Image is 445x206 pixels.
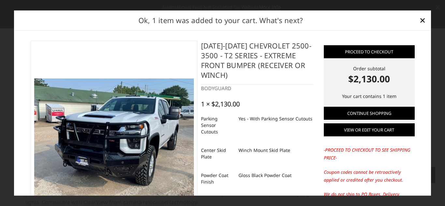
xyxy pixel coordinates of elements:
[201,113,234,138] dt: Parking Sensor Cutouts
[412,175,445,206] iframe: Chat Widget
[324,107,415,120] a: Continue Shopping
[201,85,313,92] div: BODYGUARD
[24,15,417,26] h2: Ok, 1 item was added to your cart. What's next?
[201,100,240,108] div: 1 × $2,130.00
[324,92,415,100] p: Your cart contains 1 item
[324,45,415,58] a: Proceed to checkout
[324,72,415,86] strong: $2,130.00
[34,79,194,198] img: 2024-2025 Chevrolet 2500-3500 - T2 Series - Extreme Front Bumper (receiver or winch)
[238,170,292,181] dd: Gloss Black Powder Coat
[201,170,234,188] dt: Powder Coat Finish
[238,113,312,125] dd: Yes - With Parking Sensor Cutouts
[324,123,415,136] a: View or edit your cart
[324,65,415,86] div: Order subtotal
[417,15,428,25] a: Close
[324,146,415,162] p: -PROCEED TO CHECKOUT TO SEE SHIPPING PRICE-
[324,168,415,184] p: Coupon codes cannot be retroactively applied or credited after you checkout.
[238,144,290,156] dd: Winch Mount Skid Plate
[201,41,313,85] h4: [DATE]-[DATE] Chevrolet 2500-3500 - T2 Series - Extreme Front Bumper (receiver or winch)
[201,144,234,163] dt: Center Skid Plate
[420,13,425,27] span: ×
